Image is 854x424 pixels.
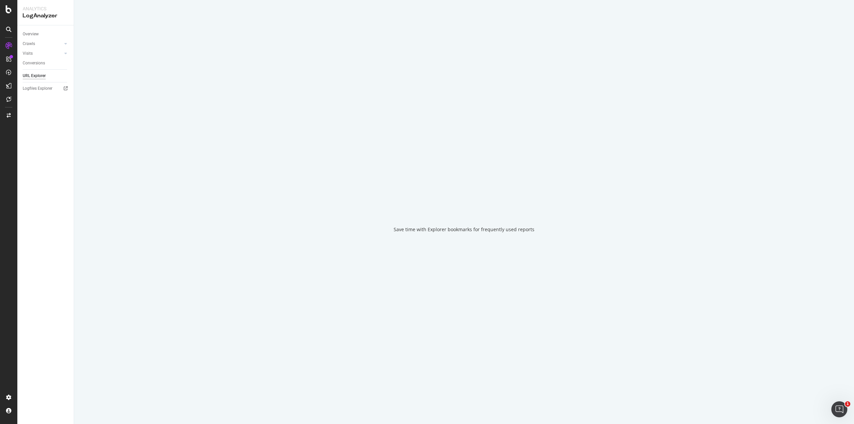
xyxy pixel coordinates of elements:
[23,31,39,38] div: Overview
[831,401,847,417] iframe: Intercom live chat
[845,401,850,407] span: 1
[23,5,68,12] div: Analytics
[23,85,52,92] div: Logfiles Explorer
[23,72,46,79] div: URL Explorer
[23,50,33,57] div: Visits
[23,40,35,47] div: Crawls
[23,40,62,47] a: Crawls
[23,31,69,38] a: Overview
[23,12,68,20] div: LogAnalyzer
[23,85,69,92] a: Logfiles Explorer
[394,226,534,233] div: Save time with Explorer bookmarks for frequently used reports
[440,191,488,216] div: animation
[23,60,69,67] a: Conversions
[23,50,62,57] a: Visits
[23,60,45,67] div: Conversions
[23,72,69,79] a: URL Explorer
